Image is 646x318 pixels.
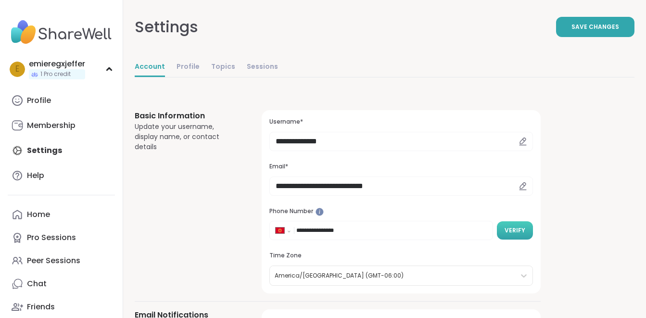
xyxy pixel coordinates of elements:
a: Chat [8,272,115,295]
a: Membership [8,114,115,137]
button: Save Changes [556,17,634,37]
div: Chat [27,279,47,289]
a: Profile [177,58,200,77]
img: ShareWell Nav Logo [8,15,115,49]
a: Peer Sessions [8,249,115,272]
div: Profile [27,95,51,106]
a: Home [8,203,115,226]
button: Verify [497,221,533,240]
div: Membership [27,120,76,131]
a: Account [135,58,165,77]
span: 1 Pro credit [40,70,71,78]
span: Save Changes [571,23,619,31]
div: Peer Sessions [27,255,80,266]
div: Home [27,209,50,220]
a: Topics [211,58,235,77]
h3: Phone Number [269,207,533,216]
div: emieregxjeffer [29,59,85,69]
div: Pro Sessions [27,232,76,243]
a: Profile [8,89,115,112]
a: Pro Sessions [8,226,115,249]
span: e [15,63,19,76]
div: Friends [27,302,55,312]
div: Settings [135,15,198,38]
h3: Basic Information [135,110,239,122]
a: Help [8,164,115,187]
h3: Time Zone [269,252,533,260]
span: Verify [505,226,525,235]
div: Update your username, display name, or contact details [135,122,239,152]
h3: Email* [269,163,533,171]
iframe: Spotlight [316,208,324,216]
h3: Username* [269,118,533,126]
a: Sessions [247,58,278,77]
div: Help [27,170,44,181]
